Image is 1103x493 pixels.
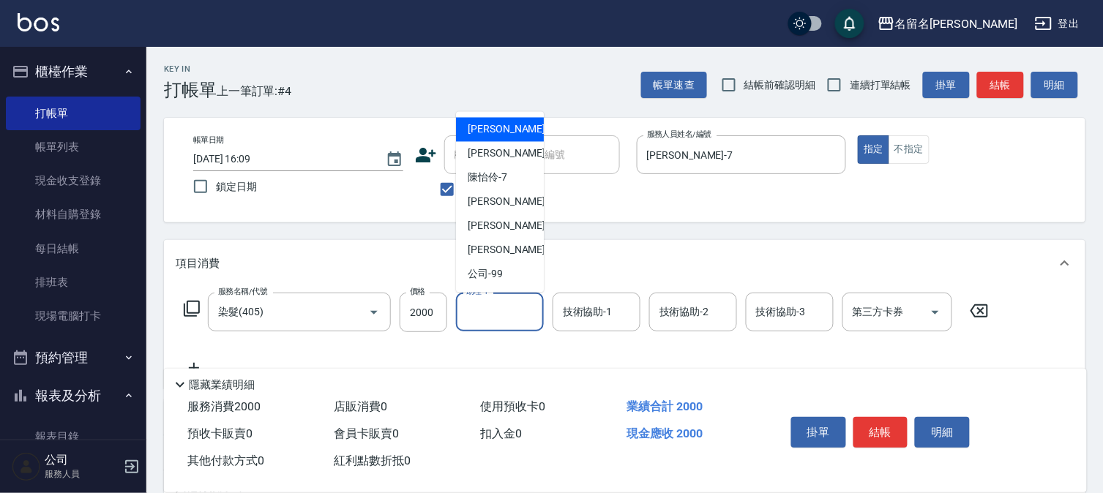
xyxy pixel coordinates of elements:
[468,267,503,282] span: 公司 -99
[6,377,141,415] button: 報表及分析
[641,72,707,99] button: 帳單速查
[480,426,522,440] span: 扣入金 0
[410,286,425,297] label: 價格
[187,426,253,440] span: 預收卡販賣 0
[480,399,545,413] span: 使用預收卡 0
[835,9,864,38] button: save
[334,426,399,440] span: 會員卡販賣 0
[362,301,386,324] button: Open
[895,15,1017,33] div: 名留名[PERSON_NAME]
[189,377,255,393] p: 隱藏業績明細
[977,72,1024,99] button: 結帳
[924,301,947,324] button: Open
[6,164,141,197] a: 現金收支登錄
[193,135,224,146] label: 帳單日期
[468,219,560,234] span: [PERSON_NAME] -22
[6,53,141,91] button: 櫃檯作業
[468,122,554,138] span: [PERSON_NAME] -1
[187,399,261,413] span: 服務消費 2000
[468,170,507,186] span: 陳怡伶 -7
[468,146,554,162] span: [PERSON_NAME] -3
[858,135,889,164] button: 指定
[627,399,703,413] span: 業績合計 2000
[6,299,141,333] a: 現場電腦打卡
[6,232,141,266] a: 每日結帳
[334,454,411,467] span: 紅利點數折抵 0
[6,130,141,164] a: 帳單列表
[1029,10,1085,37] button: 登出
[45,467,119,481] p: 服務人員
[853,417,908,448] button: 結帳
[217,82,292,100] span: 上一筆訂單:#4
[216,179,257,195] span: 鎖定日期
[176,256,220,271] p: 項目消費
[6,197,141,231] a: 材料自購登錄
[6,339,141,377] button: 預約管理
[218,286,267,297] label: 服務名稱/代號
[6,97,141,130] a: 打帳單
[6,266,141,299] a: 排班表
[791,417,846,448] button: 掛單
[872,9,1023,39] button: 名留名[PERSON_NAME]
[334,399,387,413] span: 店販消費 0
[377,142,412,177] button: Choose date, selected date is 2025-08-23
[1031,72,1078,99] button: 明細
[193,147,371,171] input: YYYY/MM/DD hh:mm
[187,454,264,467] span: 其他付款方式 0
[18,13,59,31] img: Logo
[923,72,970,99] button: 掛單
[468,195,560,210] span: [PERSON_NAME] -21
[647,129,711,140] label: 服務人員姓名/編號
[744,78,816,93] span: 結帳前確認明細
[915,417,970,448] button: 明細
[889,135,930,164] button: 不指定
[164,64,217,74] h2: Key In
[164,80,217,100] h3: 打帳單
[468,243,560,258] span: [PERSON_NAME] -22
[45,453,119,467] h5: 公司
[850,78,911,93] span: 連續打單結帳
[164,240,1085,287] div: 項目消費
[6,420,141,454] a: 報表目錄
[627,426,703,440] span: 現金應收 2000
[12,452,41,481] img: Person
